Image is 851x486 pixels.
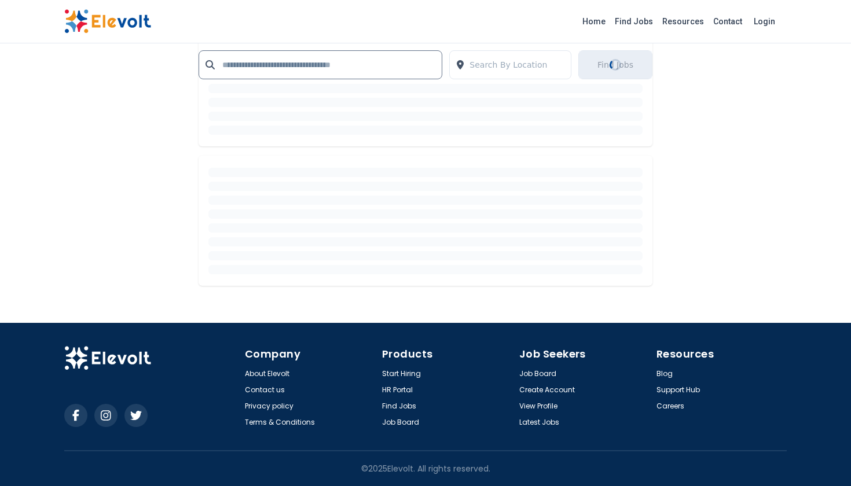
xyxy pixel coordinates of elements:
a: Contact us [245,385,285,395]
a: Create Account [519,385,575,395]
div: Loading... [608,57,623,72]
h4: Products [382,346,512,362]
a: Contact [709,12,747,31]
a: Find Jobs [382,402,416,411]
a: Support Hub [656,385,700,395]
a: Blog [656,369,673,378]
a: Careers [656,402,684,411]
a: Job Board [519,369,556,378]
a: About Elevolt [245,369,289,378]
a: HR Portal [382,385,413,395]
img: Elevolt [64,346,151,370]
iframe: Chat Widget [793,430,851,486]
h4: Resources [656,346,787,362]
a: Home [578,12,610,31]
button: Find JobsLoading... [578,50,652,79]
a: Privacy policy [245,402,294,411]
a: Start Hiring [382,369,421,378]
a: View Profile [519,402,557,411]
a: Resources [658,12,709,31]
a: Terms & Conditions [245,418,315,427]
a: Job Board [382,418,419,427]
img: Elevolt [64,9,151,34]
a: Latest Jobs [519,418,559,427]
p: © 2025 Elevolt. All rights reserved. [361,463,490,474]
a: Login [747,10,782,33]
a: Find Jobs [610,12,658,31]
h4: Job Seekers [519,346,650,362]
h4: Company [245,346,375,362]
